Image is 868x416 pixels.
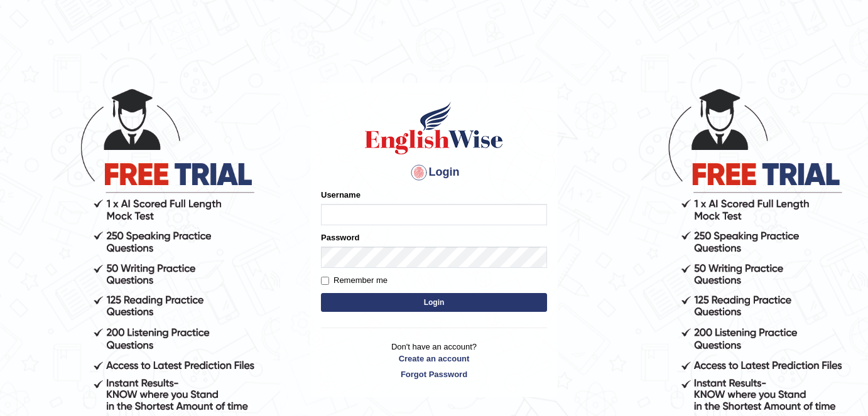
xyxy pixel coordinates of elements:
a: Forgot Password [321,368,547,380]
button: Login [321,293,547,312]
input: Remember me [321,277,329,285]
a: Create an account [321,353,547,365]
label: Remember me [321,274,388,287]
p: Don't have an account? [321,341,547,380]
img: Logo of English Wise sign in for intelligent practice with AI [362,100,506,156]
label: Password [321,232,359,243]
label: Username [321,189,361,201]
h4: Login [321,163,547,183]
